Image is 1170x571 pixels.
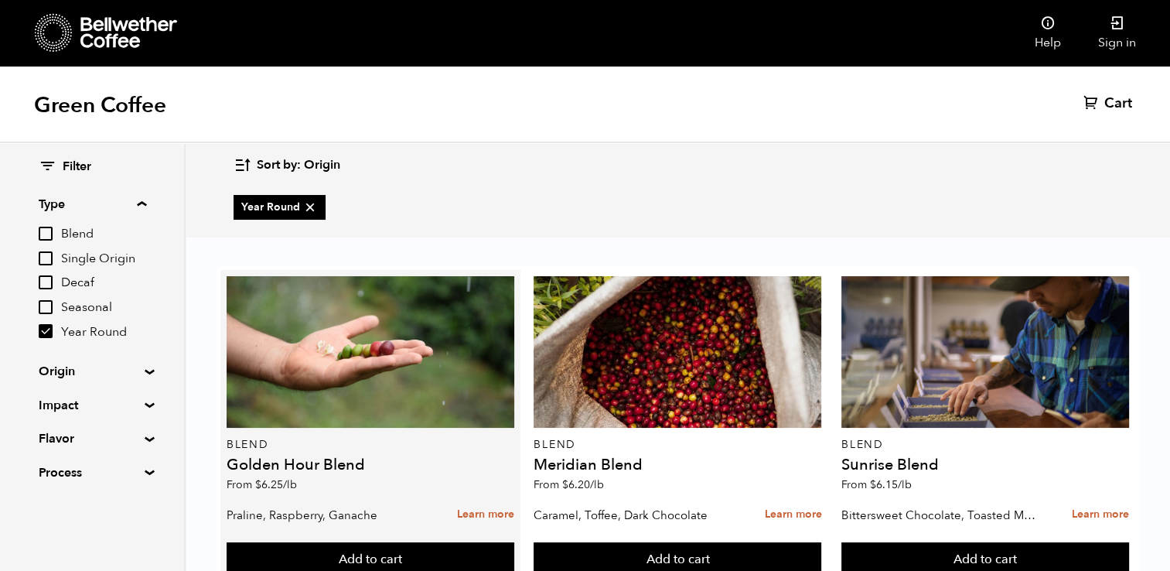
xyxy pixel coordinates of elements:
[39,251,53,265] input: Single Origin
[841,457,1129,473] h4: Sunrise Blend
[39,275,53,289] input: Decaf
[534,457,821,473] h4: Meridian Blend
[61,299,146,316] span: Seasonal
[1072,498,1129,532] a: Learn more
[534,439,821,450] p: Blend
[870,477,912,492] bdi: 6.15
[841,439,1129,450] p: Blend
[534,477,604,492] span: From
[39,300,53,314] input: Seasonal
[39,227,53,241] input: Blend
[898,477,912,492] span: /lb
[61,275,146,292] span: Decaf
[61,324,146,341] span: Year Round
[234,147,340,183] button: Sort by: Origin
[255,477,297,492] bdi: 6.25
[227,439,514,450] p: Blend
[562,477,568,492] span: $
[227,457,514,473] h4: Golden Hour Blend
[764,498,821,532] a: Learn more
[227,477,297,492] span: From
[534,504,729,527] p: Caramel, Toffee, Dark Chocolate
[227,504,422,527] p: Praline, Raspberry, Ganache
[39,463,145,482] summary: Process
[241,200,318,215] span: Year Round
[1104,94,1132,113] span: Cart
[562,477,604,492] bdi: 6.20
[841,504,1037,527] p: Bittersweet Chocolate, Toasted Marshmallow, Candied Orange, Praline
[61,226,146,243] span: Blend
[1083,94,1136,113] a: Cart
[39,396,145,415] summary: Impact
[870,477,876,492] span: $
[39,324,53,338] input: Year Round
[257,157,340,174] span: Sort by: Origin
[61,251,146,268] span: Single Origin
[34,91,166,119] h1: Green Coffee
[283,477,297,492] span: /lb
[841,477,912,492] span: From
[255,477,261,492] span: $
[63,159,91,176] span: Filter
[39,362,145,381] summary: Origin
[39,195,146,214] summary: Type
[590,477,604,492] span: /lb
[39,429,145,448] summary: Flavor
[457,498,514,532] a: Learn more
